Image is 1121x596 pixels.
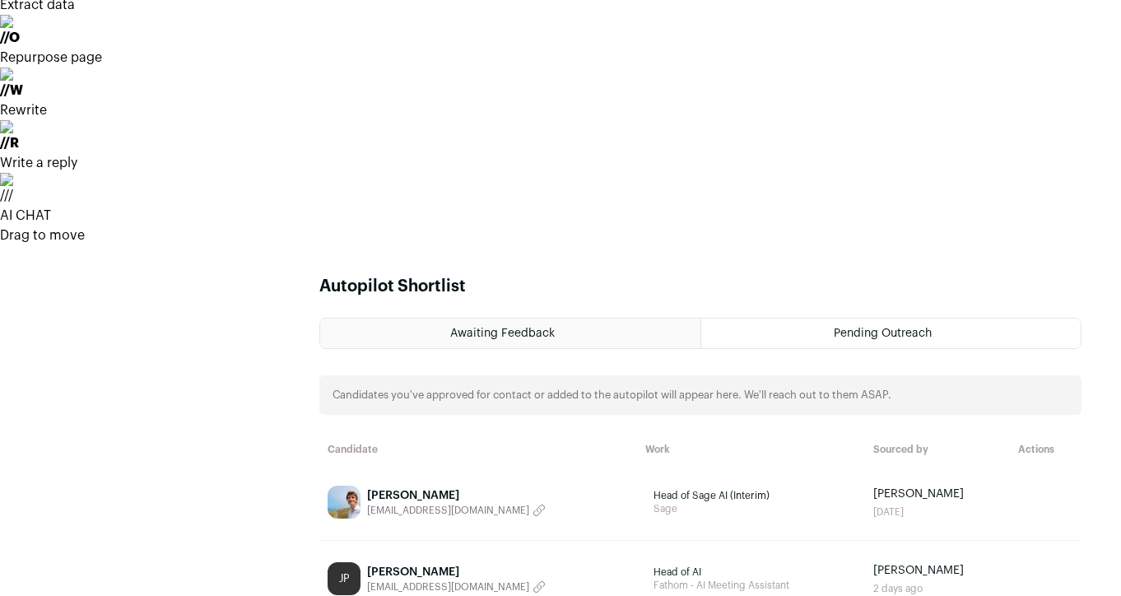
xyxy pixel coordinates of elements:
[654,489,849,502] span: Head of Sage AI (Interim)
[865,464,1010,541] td: [PERSON_NAME]
[367,487,546,504] div: [PERSON_NAME]
[328,562,360,595] div: JP
[319,375,1081,415] div: Candidates you've approved for contact or added to the autopilot will appear here. We'll reach ou...
[834,328,932,339] span: Pending Outreach
[319,435,637,464] th: Candidate
[367,504,546,517] button: [EMAIL_ADDRESS][DOMAIN_NAME]
[328,562,629,595] a: JP [PERSON_NAME] [EMAIL_ADDRESS][DOMAIN_NAME]
[367,580,546,594] button: [EMAIL_ADDRESS][DOMAIN_NAME]
[873,582,1002,595] div: 2 days ago
[637,435,866,464] th: Work
[367,580,529,594] span: [EMAIL_ADDRESS][DOMAIN_NAME]
[367,504,529,517] span: [EMAIL_ADDRESS][DOMAIN_NAME]
[320,319,700,348] a: Awaiting Feedback
[654,566,849,579] span: Head of AI
[873,505,1002,519] div: [DATE]
[450,328,555,339] span: Awaiting Feedback
[328,486,629,519] a: [PERSON_NAME] [EMAIL_ADDRESS][DOMAIN_NAME]
[1010,435,1081,464] th: Actions
[328,486,360,519] img: 1561395778260
[865,435,1010,464] th: Sourced by
[654,502,849,515] span: Sage
[367,564,546,580] div: [PERSON_NAME]
[319,275,466,298] h1: Autopilot Shortlist
[654,579,849,592] span: Fathom - AI Meeting Assistant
